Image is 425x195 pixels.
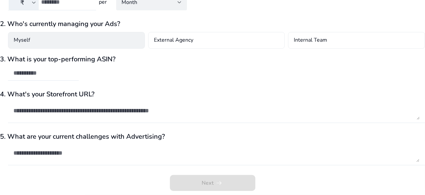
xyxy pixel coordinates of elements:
[294,36,327,44] h4: Internal Team
[154,36,193,44] h4: External Agency
[14,36,30,44] h4: Myself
